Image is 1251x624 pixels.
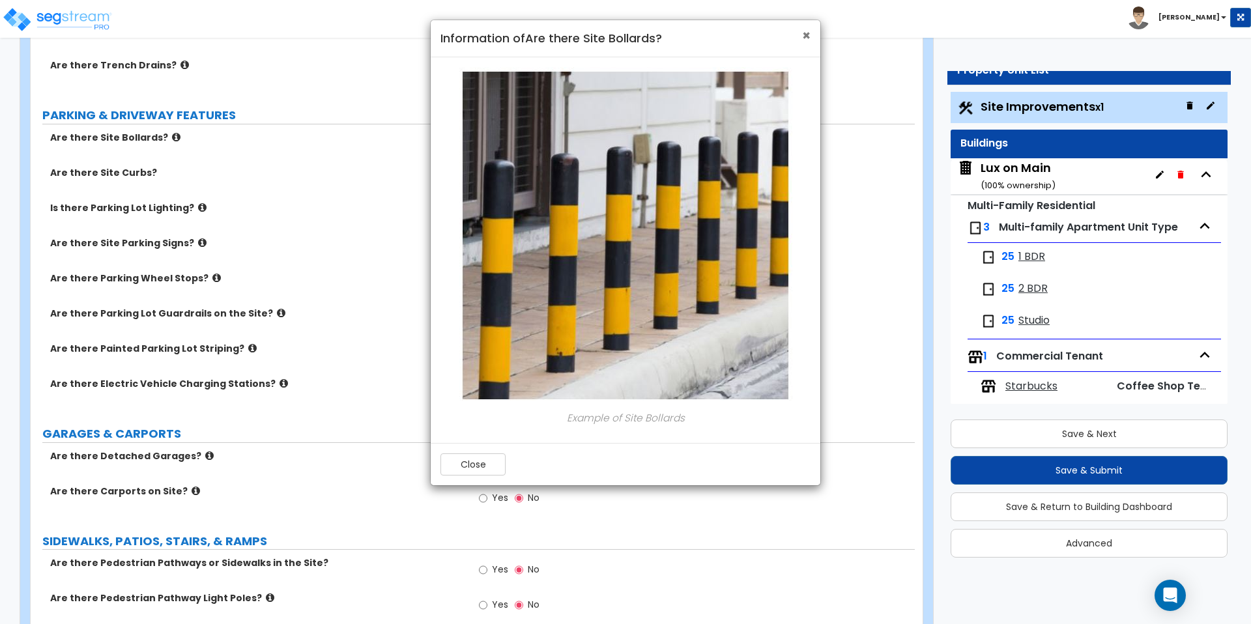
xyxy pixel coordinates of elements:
div: Open Intercom Messenger [1155,580,1186,611]
span: × [802,26,811,45]
h4: Information of Are there Site Bollards? [440,30,811,47]
button: Close [802,29,811,42]
i: Example of Site Bollards [567,411,685,425]
button: Close [440,453,506,475]
img: 14.JPG [459,67,792,403]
